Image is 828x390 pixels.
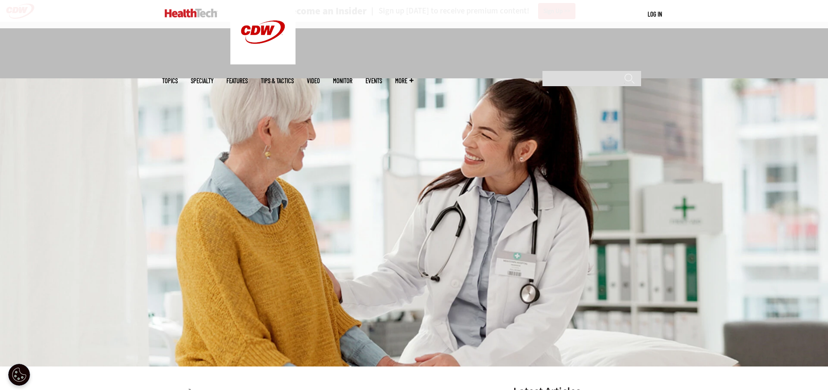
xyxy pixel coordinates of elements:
img: Home [165,9,217,17]
span: Specialty [191,77,213,84]
div: User menu [648,10,662,19]
span: More [395,77,413,84]
a: MonITor [333,77,352,84]
a: Tips & Tactics [261,77,294,84]
a: Events [366,77,382,84]
button: Open Preferences [8,364,30,386]
a: Video [307,77,320,84]
a: Features [226,77,248,84]
a: Log in [648,10,662,18]
a: CDW [230,57,296,67]
span: Topics [162,77,178,84]
div: Cookie Settings [8,364,30,386]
